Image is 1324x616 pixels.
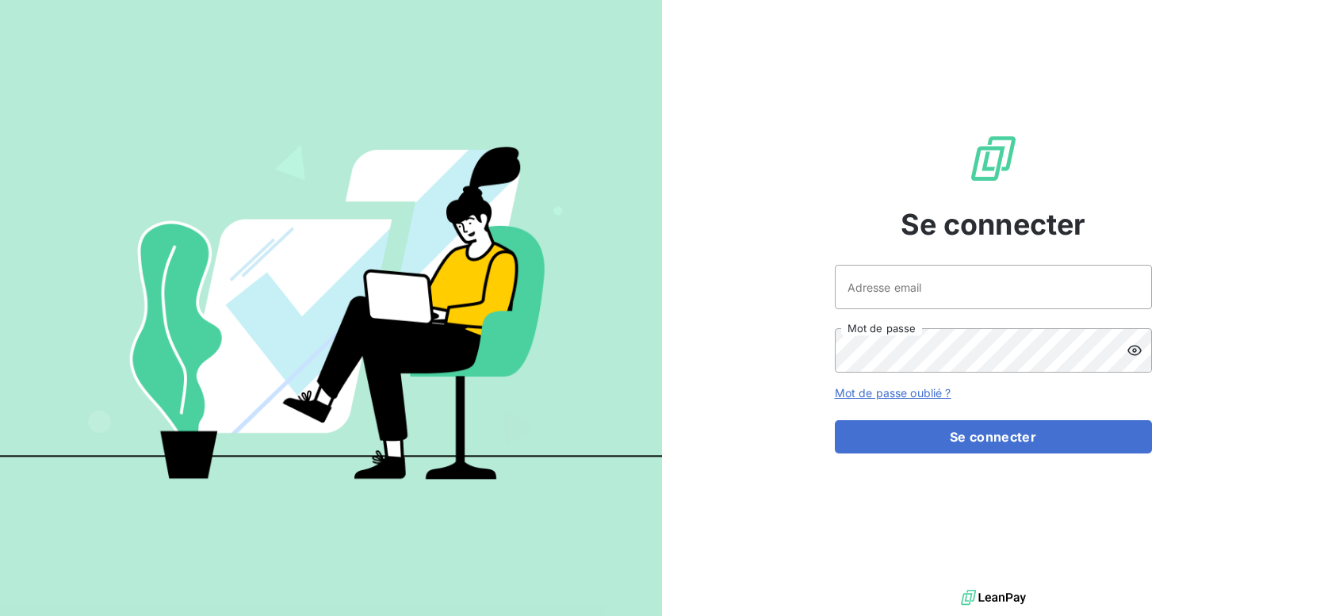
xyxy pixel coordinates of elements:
[835,386,951,400] a: Mot de passe oublié ?
[835,420,1152,453] button: Se connecter
[835,265,1152,309] input: placeholder
[901,203,1086,246] span: Se connecter
[961,586,1026,610] img: logo
[968,133,1019,184] img: Logo LeanPay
